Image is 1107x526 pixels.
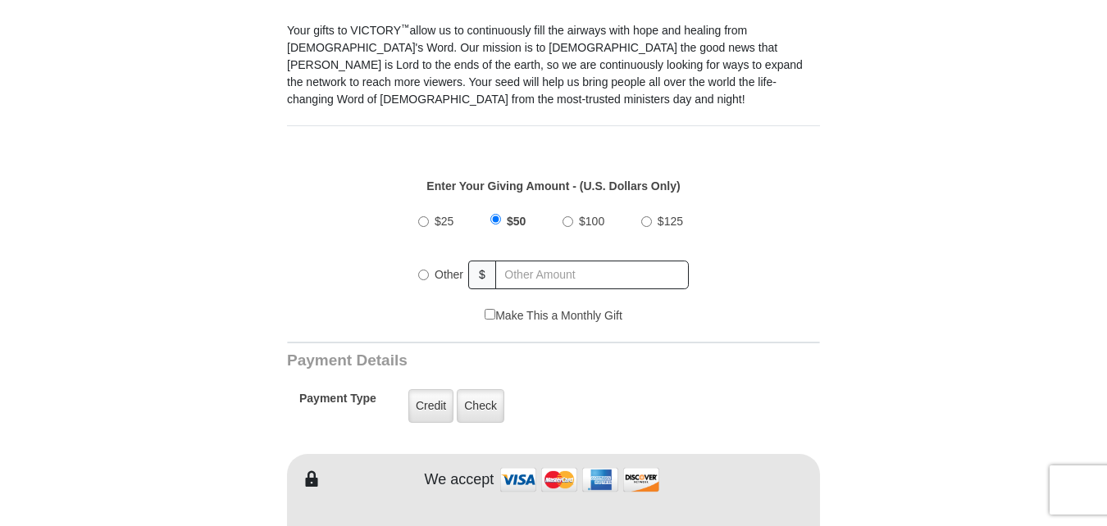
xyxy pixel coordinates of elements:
[507,215,526,228] span: $50
[658,215,683,228] span: $125
[435,215,453,228] span: $25
[485,307,622,324] label: Make This a Monthly Gift
[485,309,495,320] input: Make This a Monthly Gift
[579,215,604,228] span: $100
[401,22,410,32] sup: ™
[408,389,453,423] label: Credit
[299,392,376,414] h5: Payment Type
[287,22,820,108] p: Your gifts to VICTORY allow us to continuously fill the airways with hope and healing from [DEMOG...
[457,389,504,423] label: Check
[426,179,680,193] strong: Enter Your Giving Amount - (U.S. Dollars Only)
[435,268,463,281] span: Other
[425,471,494,489] h4: We accept
[468,261,496,289] span: $
[498,462,662,497] img: credit cards accepted
[287,351,705,370] h3: Payment Details
[495,261,689,289] input: Other Amount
